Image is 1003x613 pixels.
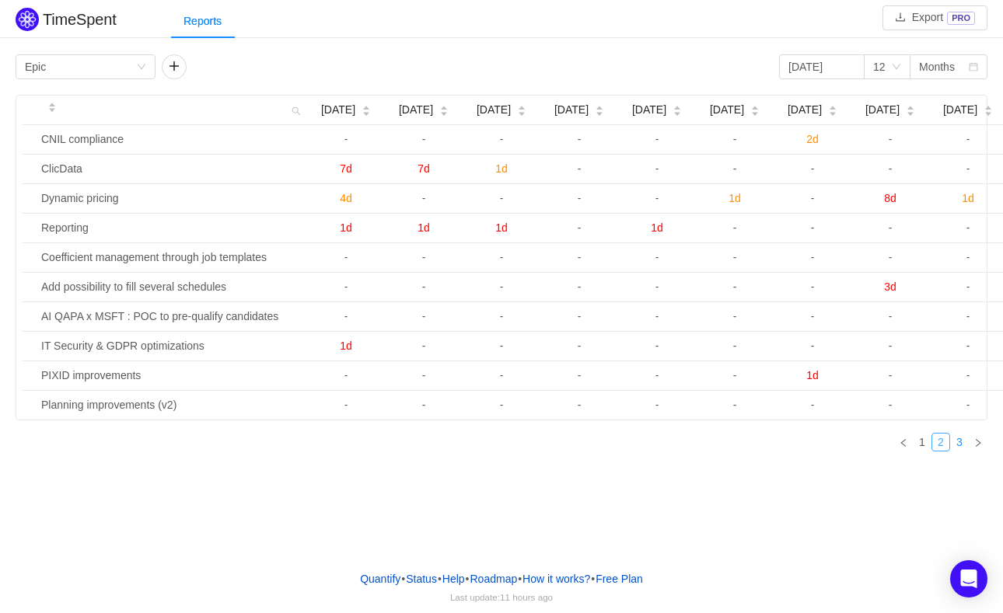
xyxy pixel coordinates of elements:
[422,251,426,263] span: -
[779,54,865,79] input: Start date
[43,11,117,28] h2: TimeSpent
[733,310,737,322] span: -
[596,104,604,109] i: icon: caret-up
[984,104,993,109] i: icon: caret-up
[35,391,307,420] td: Planning improvements (v2)
[932,434,949,451] a: 2
[966,369,970,381] span: -
[907,104,915,109] i: icon: caret-up
[655,399,659,411] span: -
[422,192,426,204] span: -
[35,273,307,302] td: Add possibility to fill several schedules
[422,399,426,411] span: -
[422,310,426,322] span: -
[578,192,582,204] span: -
[950,560,987,597] div: Open Intercom Messenger
[596,110,604,114] i: icon: caret-down
[733,280,737,293] span: -
[495,162,508,175] span: 1d
[931,433,950,451] li: 2
[344,310,348,322] span: -
[655,280,659,293] span: -
[733,162,737,175] span: -
[522,567,591,590] button: How it works?
[359,567,401,590] a: Quantify
[892,62,901,73] i: icon: down
[889,162,893,175] span: -
[517,103,526,114] div: Sort
[811,221,815,234] span: -
[422,133,426,145] span: -
[889,251,893,263] span: -
[362,110,371,114] i: icon: caret-down
[48,100,57,105] i: icon: caret-up
[655,133,659,145] span: -
[595,567,644,590] button: Free Plan
[440,110,449,114] i: icon: caret-down
[362,103,371,114] div: Sort
[655,192,659,204] span: -
[35,214,307,243] td: Reporting
[966,280,970,293] span: -
[495,221,508,234] span: 1d
[811,251,815,263] span: -
[578,340,582,352] span: -
[632,102,666,118] span: [DATE]
[969,433,987,451] li: Next Page
[518,110,526,114] i: icon: caret-down
[966,310,970,322] span: -
[966,133,970,145] span: -
[751,104,760,109] i: icon: caret-up
[655,340,659,352] span: -
[899,438,908,448] i: icon: left
[422,280,426,293] span: -
[25,55,46,78] div: Epic
[477,102,511,118] span: [DATE]
[733,221,737,234] span: -
[500,133,504,145] span: -
[655,162,659,175] span: -
[578,399,582,411] span: -
[162,54,187,79] button: icon: plus
[16,8,39,31] img: Quantify logo
[578,280,582,293] span: -
[35,184,307,214] td: Dynamic pricing
[943,102,977,118] span: [DATE]
[673,110,682,114] i: icon: caret-down
[137,62,146,73] i: icon: down
[733,369,737,381] span: -
[422,369,426,381] span: -
[673,103,682,114] div: Sort
[171,4,234,39] div: Reports
[578,251,582,263] span: -
[828,103,837,114] div: Sort
[751,110,760,114] i: icon: caret-down
[906,103,915,114] div: Sort
[401,573,405,585] span: •
[344,280,348,293] span: -
[919,55,955,78] div: Months
[889,340,893,352] span: -
[440,104,449,109] i: icon: caret-up
[500,310,504,322] span: -
[710,102,744,118] span: [DATE]
[518,104,526,109] i: icon: caret-up
[340,162,352,175] span: 7d
[889,310,893,322] span: -
[340,221,352,234] span: 1d
[884,280,896,293] span: 3d
[750,103,760,114] div: Sort
[47,100,57,111] div: Sort
[442,567,466,590] a: Help
[889,369,893,381] span: -
[340,192,352,204] span: 4d
[35,361,307,391] td: PIXID improvements
[35,155,307,184] td: ClicData
[344,369,348,381] span: -
[578,369,582,381] span: -
[873,55,886,78] div: 12
[966,340,970,352] span: -
[811,399,815,411] span: -
[655,310,659,322] span: -
[894,433,913,451] li: Previous Page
